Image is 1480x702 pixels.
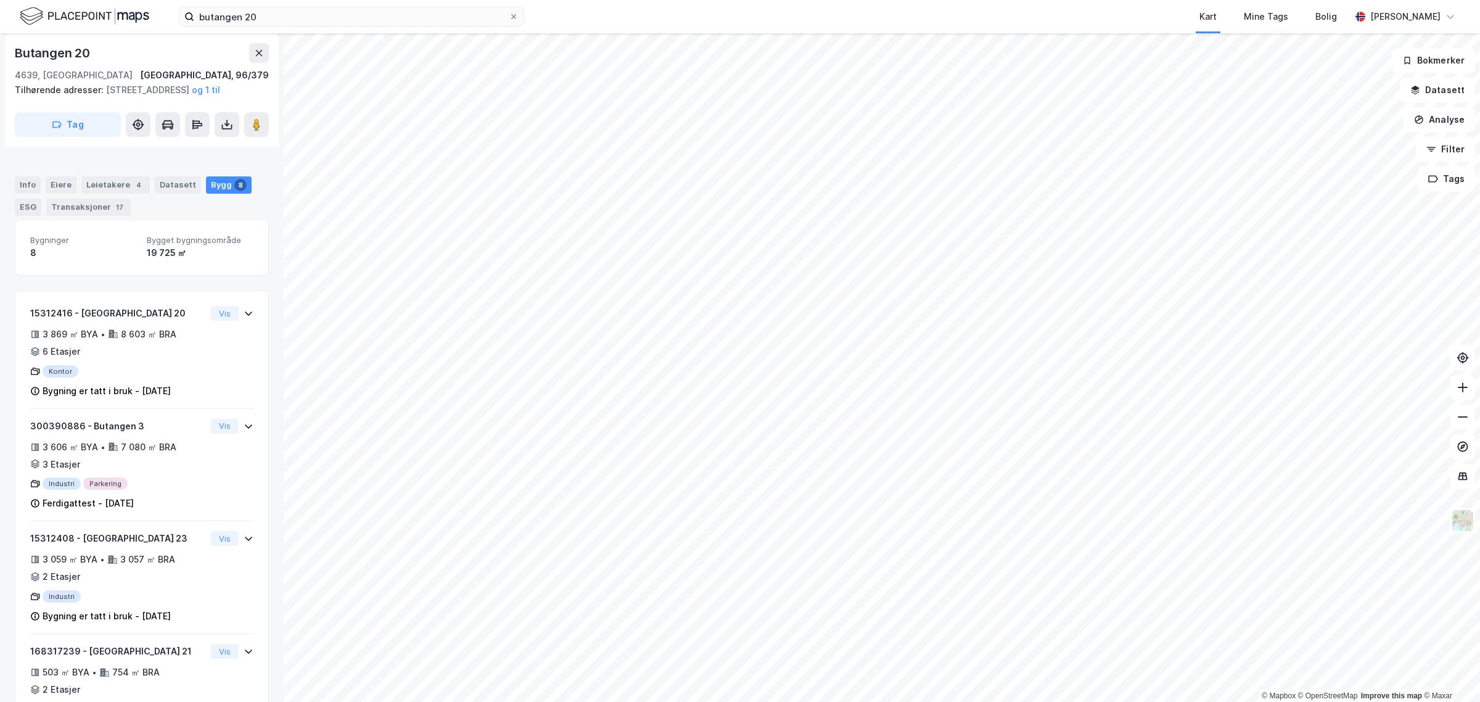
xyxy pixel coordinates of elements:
div: 168317239 - [GEOGRAPHIC_DATA] 21 [30,644,206,659]
button: Vis [211,644,239,659]
div: ESG [15,199,41,216]
div: 8 [30,246,137,260]
div: 8 603 ㎡ BRA [121,327,176,342]
div: 2 Etasjer [43,569,80,584]
div: Kart [1199,9,1217,24]
span: Bygninger [30,235,137,246]
div: 3 606 ㎡ BYA [43,440,98,455]
button: Bokmerker [1392,48,1475,73]
div: Bygg [206,176,252,194]
div: • [101,329,105,339]
div: Bygning er tatt i bruk - [DATE] [43,384,171,398]
button: Analyse [1404,107,1475,132]
a: Improve this map [1361,692,1422,700]
div: 15312416 - [GEOGRAPHIC_DATA] 20 [30,306,206,321]
div: Bygning er tatt i bruk - [DATE] [43,609,171,624]
div: 300390886 - Butangen 3 [30,419,206,434]
span: Bygget bygningsområde [147,235,253,246]
span: Tilhørende adresser: [15,85,106,95]
div: • [101,442,105,452]
div: • [92,667,97,677]
div: 754 ㎡ BRA [112,665,160,680]
div: 3 057 ㎡ BRA [120,552,175,567]
div: Transaksjoner [46,199,131,216]
div: Bolig [1315,9,1337,24]
div: 8 [234,179,247,191]
div: Info [15,176,41,194]
div: 17 [113,201,126,213]
button: Vis [211,419,239,434]
div: [GEOGRAPHIC_DATA], 96/379 [140,68,269,83]
div: 3 869 ㎡ BYA [43,327,98,342]
a: Mapbox [1262,692,1296,700]
div: [PERSON_NAME] [1370,9,1441,24]
div: Kontrollprogram for chat [1418,643,1480,702]
div: 3 Etasjer [43,457,80,472]
div: Leietakere [81,176,150,194]
button: Tags [1418,167,1475,191]
div: 4 [133,179,145,191]
div: • [100,555,105,564]
input: Søk på adresse, matrikkel, gårdeiere, leietakere eller personer [194,7,509,26]
button: Vis [211,531,239,546]
div: Mine Tags [1244,9,1288,24]
div: Eiere [46,176,76,194]
a: OpenStreetMap [1298,692,1358,700]
img: Z [1451,509,1474,532]
div: Ferdigattest - [DATE] [43,496,134,511]
div: 7 080 ㎡ BRA [121,440,176,455]
div: 4639, [GEOGRAPHIC_DATA] [15,68,133,83]
div: Datasett [155,176,201,194]
div: 6 Etasjer [43,344,80,359]
button: Vis [211,306,239,321]
img: logo.f888ab2527a4732fd821a326f86c7f29.svg [20,6,149,27]
button: Filter [1416,137,1475,162]
div: Butangen 20 [15,43,92,63]
div: 19 725 ㎡ [147,246,253,260]
div: 2 Etasjer [43,682,80,697]
div: 3 059 ㎡ BYA [43,552,97,567]
button: Tag [15,112,121,137]
div: 15312408 - [GEOGRAPHIC_DATA] 23 [30,531,206,546]
button: Datasett [1400,78,1475,102]
div: [STREET_ADDRESS] [15,83,259,97]
div: 503 ㎡ BYA [43,665,89,680]
iframe: Chat Widget [1418,643,1480,702]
